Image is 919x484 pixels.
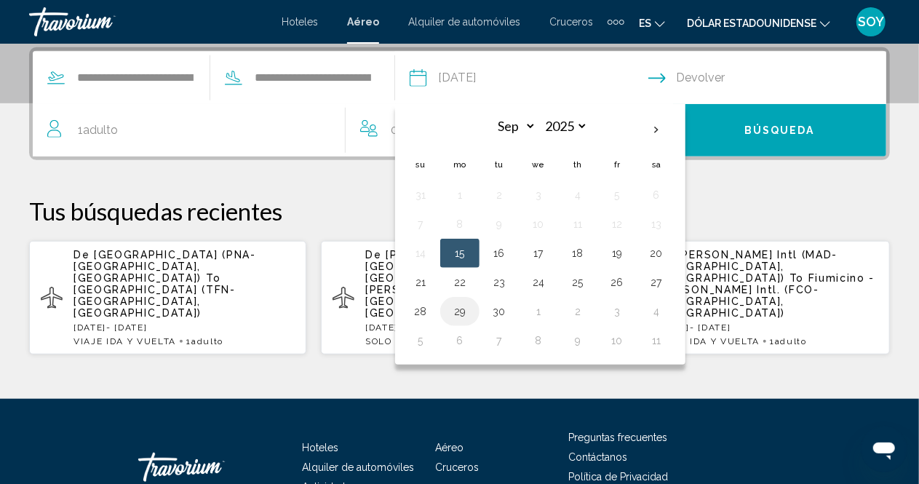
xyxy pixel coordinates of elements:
[282,16,318,28] a: Hoteles
[29,7,267,36] a: Travorium
[73,249,89,261] span: De
[489,114,536,139] select: Select month
[639,12,665,33] button: Cambiar idioma
[448,272,472,293] button: Day 22
[488,301,511,322] button: Day 30
[648,52,887,104] button: Return date
[488,214,511,234] button: Day 9
[365,272,583,319] span: Fiumicino -[PERSON_NAME] Intl. (FCO-[GEOGRAPHIC_DATA], [GEOGRAPHIC_DATA])
[687,12,830,33] button: Cambiar moneda
[858,14,884,29] font: SOY
[365,249,546,284] span: [PERSON_NAME] Intl (MAD-[GEOGRAPHIC_DATA], [GEOGRAPHIC_DATA])
[527,330,550,351] button: Day 8
[409,301,432,322] button: Day 28
[488,330,511,351] button: Day 7
[605,330,629,351] button: Day 10
[29,240,306,355] button: De [GEOGRAPHIC_DATA] (PNA-[GEOGRAPHIC_DATA], [GEOGRAPHIC_DATA]) To [GEOGRAPHIC_DATA] (TFN-[GEOGRA...
[657,336,760,346] span: VIAJE IDA Y VUELTA
[549,16,593,28] a: Cruceros
[605,243,629,263] button: Day 19
[645,243,668,263] button: Day 20
[687,17,816,29] font: Dólar estadounidense
[645,185,668,205] button: Day 6
[408,16,520,28] a: Alquiler de automóviles
[527,301,550,322] button: Day 1
[613,240,890,355] button: De [PERSON_NAME] Intl (MAD-[GEOGRAPHIC_DATA], [GEOGRAPHIC_DATA]) To Fiumicino -[PERSON_NAME] Intl...
[770,336,807,346] span: 1
[605,301,629,322] button: Day 3
[645,214,668,234] button: Day 13
[83,123,118,137] span: Adulto
[29,197,890,226] p: Tus búsquedas recientes
[566,301,589,322] button: Day 2
[527,272,550,293] button: Day 24
[409,272,432,293] button: Day 21
[568,432,667,443] font: Preguntas frecuentes
[410,52,648,104] button: Depart date: Sep 15, 2025
[744,125,815,137] span: Búsqueda
[488,185,511,205] button: Day 2
[321,240,598,355] button: De [PERSON_NAME] Intl (MAD-[GEOGRAPHIC_DATA], [GEOGRAPHIC_DATA]) To Fiumicino -[PERSON_NAME] Intl...
[657,272,875,319] span: Fiumicino -[PERSON_NAME] Intl. (FCO-[GEOGRAPHIC_DATA], [GEOGRAPHIC_DATA])
[73,284,236,319] span: [GEOGRAPHIC_DATA] (TFN-[GEOGRAPHIC_DATA], [GEOGRAPHIC_DATA])
[637,114,676,147] button: Next month
[527,185,550,205] button: Day 3
[673,104,886,156] button: Búsqueda
[852,7,890,37] button: Menú de usuario
[541,114,588,139] select: Select year
[448,214,472,234] button: Day 8
[409,330,432,351] button: Day 5
[527,214,550,234] button: Day 10
[861,426,907,472] iframe: Botón para iniciar la ventana de mensajería
[657,249,838,284] span: [PERSON_NAME] Intl (MAD-[GEOGRAPHIC_DATA], [GEOGRAPHIC_DATA])
[645,272,668,293] button: Day 27
[645,330,668,351] button: Day 11
[78,120,118,140] span: 1
[775,336,807,346] span: Adulto
[73,322,295,333] p: [DATE] - [DATE]
[347,16,379,28] a: Aéreo
[409,214,432,234] button: Day 7
[566,185,589,205] button: Day 4
[605,185,629,205] button: Day 5
[566,330,589,351] button: Day 9
[448,330,472,351] button: Day 6
[206,272,220,284] span: To
[448,243,472,263] button: Day 15
[605,272,629,293] button: Day 26
[365,336,479,346] span: SOLO [PERSON_NAME]
[435,461,479,473] a: Cruceros
[488,272,511,293] button: Day 23
[435,442,464,453] a: Aéreo
[33,104,673,156] button: Travelers: 1 adult, 0 children
[566,272,589,293] button: Day 25
[73,336,176,346] span: VIAJE IDA Y VUELTA
[566,243,589,263] button: Day 18
[608,10,624,33] button: Elementos de navegación adicionales
[789,272,804,284] span: To
[645,301,668,322] button: Day 4
[73,249,256,284] span: [GEOGRAPHIC_DATA] (PNA-[GEOGRAPHIC_DATA], [GEOGRAPHIC_DATA])
[568,451,627,463] a: Contáctanos
[365,322,586,333] p: [DATE]
[568,471,668,483] a: Política de Privacidad
[302,461,414,473] a: Alquiler de automóviles
[657,322,878,333] p: [DATE] - [DATE]
[33,51,886,156] div: Search widget
[391,120,426,140] span: 0
[191,336,223,346] span: Adulto
[448,301,472,322] button: Day 29
[488,243,511,263] button: Day 16
[302,442,338,453] a: Hoteles
[409,185,432,205] button: Day 31
[409,243,432,263] button: Day 14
